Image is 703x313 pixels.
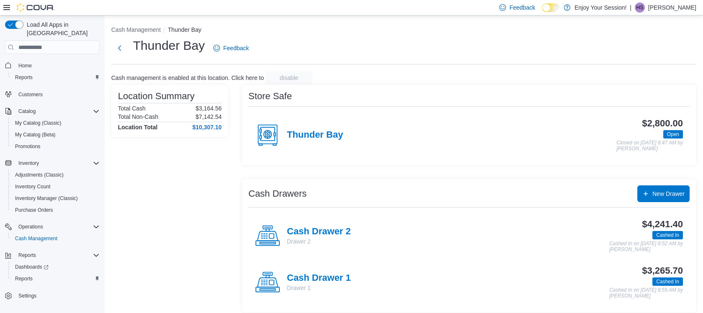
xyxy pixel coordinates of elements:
[287,226,351,237] h4: Cash Drawer 2
[12,205,100,215] span: Purchase Orders
[635,3,645,13] div: Harley Splett
[15,222,100,232] span: Operations
[15,172,64,178] span: Adjustments (Classic)
[12,274,100,284] span: Reports
[616,140,683,151] p: Closed on [DATE] 8:47 AM by [PERSON_NAME]
[118,124,158,131] h4: Location Total
[15,207,53,213] span: Purchase Orders
[509,3,535,12] span: Feedback
[8,141,103,152] button: Promotions
[2,157,103,169] button: Inventory
[133,37,205,54] h1: Thunder Bay
[12,262,100,272] span: Dashboards
[2,59,103,71] button: Home
[15,74,33,81] span: Reports
[12,72,100,82] span: Reports
[15,222,46,232] button: Operations
[8,273,103,285] button: Reports
[111,40,128,56] button: Next
[542,12,542,13] span: Dark Mode
[609,241,683,252] p: Cashed In on [DATE] 8:52 AM by [PERSON_NAME]
[287,130,343,141] h4: Thunder Bay
[8,192,103,204] button: Inventory Manager (Classic)
[12,262,52,272] a: Dashboards
[196,113,222,120] p: $7,142.54
[2,221,103,233] button: Operations
[118,105,146,112] h6: Total Cash
[18,292,36,299] span: Settings
[168,26,201,33] button: Thunder Bay
[118,113,158,120] h6: Total Non-Cash
[15,143,41,150] span: Promotions
[15,120,61,126] span: My Catalog (Classic)
[667,131,679,138] span: Open
[192,124,222,131] h4: $10,307.10
[196,105,222,112] p: $3,164.56
[2,88,103,100] button: Customers
[248,91,292,101] h3: Store Safe
[642,266,683,276] h3: $3,265.70
[12,130,59,140] a: My Catalog (Beta)
[12,141,100,151] span: Promotions
[287,273,351,284] h4: Cash Drawer 1
[652,231,683,239] span: Cashed In
[8,72,103,83] button: Reports
[630,3,631,13] p: |
[12,193,81,203] a: Inventory Manager (Classic)
[18,223,43,230] span: Operations
[648,3,696,13] p: [PERSON_NAME]
[8,233,103,244] button: Cash Management
[15,131,56,138] span: My Catalog (Beta)
[642,118,683,128] h3: $2,800.00
[280,74,298,82] span: disable
[111,26,696,36] nav: An example of EuiBreadcrumbs
[15,106,100,116] span: Catalog
[642,219,683,229] h3: $4,241.40
[266,71,312,85] button: disable
[12,205,56,215] a: Purchase Orders
[656,231,679,239] span: Cashed In
[15,250,39,260] button: Reports
[15,264,49,270] span: Dashboards
[18,108,36,115] span: Catalog
[15,290,100,301] span: Settings
[15,183,51,190] span: Inventory Count
[210,40,252,56] a: Feedback
[15,89,100,100] span: Customers
[2,105,103,117] button: Catalog
[8,204,103,216] button: Purchase Orders
[12,170,100,180] span: Adjustments (Classic)
[637,3,644,13] span: HS
[15,106,39,116] button: Catalog
[637,185,690,202] button: New Drawer
[18,252,36,259] span: Reports
[15,61,35,71] a: Home
[12,233,100,244] span: Cash Management
[223,44,249,52] span: Feedback
[287,284,351,292] p: Drawer 1
[12,182,100,192] span: Inventory Count
[12,233,61,244] a: Cash Management
[18,62,32,69] span: Home
[18,160,39,167] span: Inventory
[652,277,683,286] span: Cashed In
[8,181,103,192] button: Inventory Count
[656,278,679,285] span: Cashed In
[8,129,103,141] button: My Catalog (Beta)
[12,182,54,192] a: Inventory Count
[248,189,307,199] h3: Cash Drawers
[18,91,43,98] span: Customers
[111,74,264,81] p: Cash management is enabled at this location. Click here to
[12,118,100,128] span: My Catalog (Classic)
[111,26,161,33] button: Cash Management
[12,141,44,151] a: Promotions
[12,72,36,82] a: Reports
[15,195,78,202] span: Inventory Manager (Classic)
[23,21,100,37] span: Load All Apps in [GEOGRAPHIC_DATA]
[575,3,627,13] p: Enjoy Your Session!
[8,117,103,129] button: My Catalog (Classic)
[17,3,54,12] img: Cova
[287,237,351,246] p: Drawer 2
[2,290,103,302] button: Settings
[609,287,683,299] p: Cashed In on [DATE] 8:55 AM by [PERSON_NAME]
